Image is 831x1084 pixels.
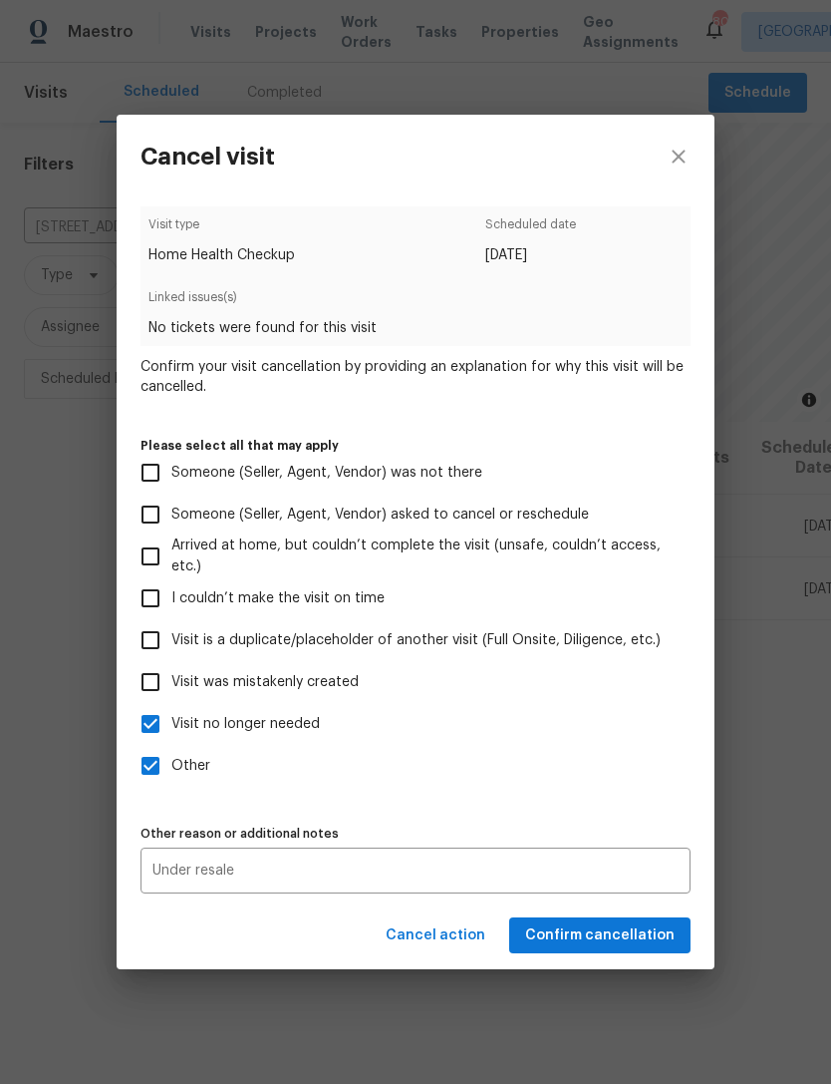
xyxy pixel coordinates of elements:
[643,115,714,198] button: close
[140,357,691,397] span: Confirm your visit cancellation by providing an explanation for why this visit will be cancelled.
[171,756,210,777] span: Other
[140,440,691,452] label: Please select all that may apply
[148,287,682,318] span: Linked issues(s)
[171,505,589,526] span: Someone (Seller, Agent, Vendor) asked to cancel or reschedule
[485,214,576,245] span: Scheduled date
[140,143,275,171] h3: Cancel visit
[171,463,482,484] span: Someone (Seller, Agent, Vendor) was not there
[171,714,320,735] span: Visit no longer needed
[378,917,493,954] button: Cancel action
[509,917,691,954] button: Confirm cancellation
[148,214,295,245] span: Visit type
[525,923,675,948] span: Confirm cancellation
[171,630,661,651] span: Visit is a duplicate/placeholder of another visit (Full Onsite, Diligence, etc.)
[171,588,385,609] span: I couldn’t make the visit on time
[140,828,691,840] label: Other reason or additional notes
[171,672,359,693] span: Visit was mistakenly created
[148,318,682,338] span: No tickets were found for this visit
[485,245,576,265] span: [DATE]
[171,536,675,577] span: Arrived at home, but couldn’t complete the visit (unsafe, couldn’t access, etc.)
[148,245,295,265] span: Home Health Checkup
[386,923,485,948] span: Cancel action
